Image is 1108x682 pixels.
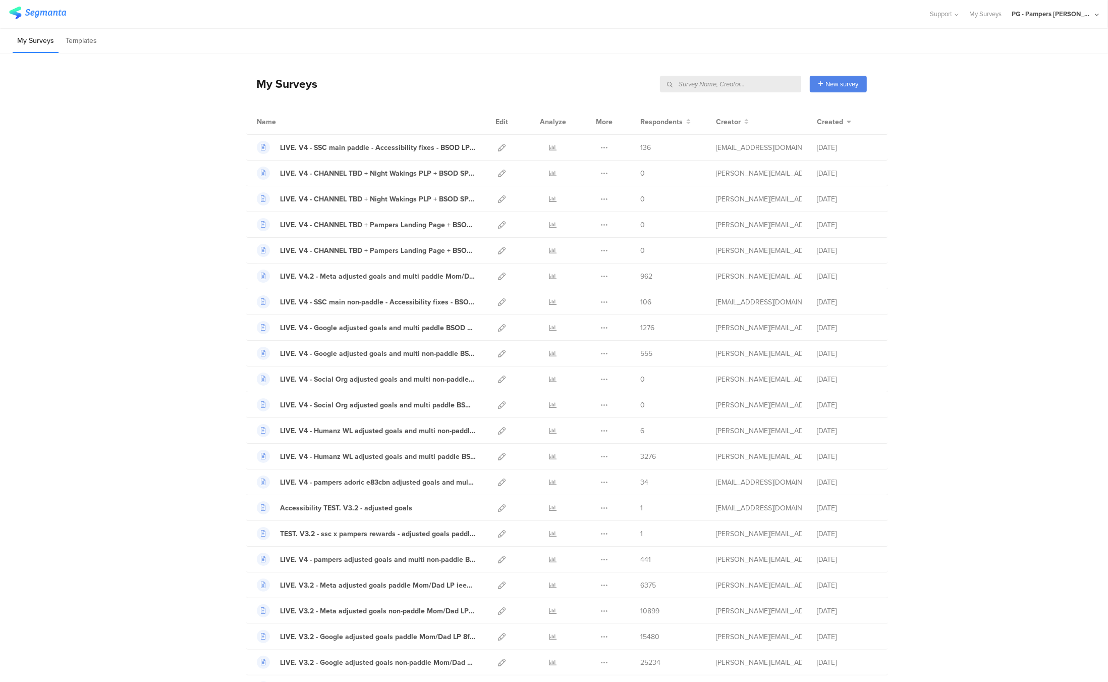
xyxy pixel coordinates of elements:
div: LIVE. V4 - Humanz WL adjusted goals and multi non-paddle BSOD 8cf0dw [280,426,476,436]
span: Support [930,9,953,19]
a: LIVE. V4 - pampers adoric e83cbn adjusted goals and multi BSOD LP [257,476,476,489]
div: TEST. V3.2 - ssc x pampers rewards - adjusted goals paddle BSOD LP ec6ede [280,529,476,539]
div: aguiar.s@pg.com [716,245,802,256]
div: LIVE. V4 - Humanz WL adjusted goals and multi paddle BSOD LP ua6eed [280,451,476,462]
div: LIVE. V4 - Google adjusted goals and multi paddle BSOD LP 3t4561 [280,323,476,333]
div: aguiar.s@pg.com [716,323,802,333]
div: LIVE. V3.2 - Meta adjusted goals non-paddle Mom/Dad LP afxe35 [280,606,476,616]
div: aguiar.s@pg.com [716,632,802,642]
span: 6 [640,426,644,436]
div: [DATE] [817,554,877,565]
div: My Surveys [246,75,317,92]
div: [DATE] [817,297,877,307]
a: LIVE. V3.2 - Meta adjusted goals non-paddle Mom/Dad LP afxe35 [257,604,476,617]
a: LIVE. V4 - CHANNEL TBD + Night Wakings PLP + BSOD SP paddle f50l5c [257,192,476,205]
div: [DATE] [817,220,877,230]
a: LIVE. V4 - Humanz WL adjusted goals and multi paddle BSOD LP ua6eed [257,450,476,463]
span: 1276 [640,323,654,333]
span: 1 [640,503,643,513]
span: 10899 [640,606,659,616]
div: hougui.yh.1@pg.com [716,503,802,513]
div: [DATE] [817,400,877,410]
div: LIVE. V4 - Google adjusted goals and multi non-paddle BSOD LP ocf695 [280,348,476,359]
a: LIVE. V4 - CHANNEL TBD + Night Wakings PLP + BSOD SP non-paddle y9979c [257,167,476,180]
div: hougui.yh.1@pg.com [716,142,802,153]
div: [DATE] [817,451,877,462]
div: LIVE. V4 - Social Org adjusted goals and multi paddle BSOD LP 60p2b9 [280,400,476,410]
div: aguiar.s@pg.com [716,554,802,565]
div: LIVE. V4 - SSC main paddle - Accessibility fixes - BSOD LP y13fe7 [280,142,476,153]
div: [DATE] [817,503,877,513]
input: Survey Name, Creator... [660,76,801,92]
div: LIVE. V4 - CHANNEL TBD + Pampers Landing Page + BSOD SP paddle xd514b [280,245,476,256]
div: [DATE] [817,271,877,282]
div: aguiar.s@pg.com [716,606,802,616]
div: [DATE] [817,168,877,179]
div: LIVE. V4 - CHANNEL TBD + Pampers Landing Page + BSOD SP non-paddle 2cc66f [280,220,476,230]
div: aguiar.s@pg.com [716,529,802,539]
span: Creator [716,117,741,127]
span: 441 [640,554,651,565]
div: LIVE. V4 - CHANNEL TBD + Night Wakings PLP + BSOD SP paddle f50l5c [280,194,476,204]
button: Respondents [640,117,691,127]
div: [DATE] [817,348,877,359]
div: aguiar.s@pg.com [716,451,802,462]
span: 0 [640,220,645,230]
span: 555 [640,348,652,359]
div: aguiar.s@pg.com [716,220,802,230]
a: LIVE. V3.2 - Google adjusted goals non-paddle Mom/Dad LP 42vc37 [257,656,476,669]
a: LIVE. V3.2 - Meta adjusted goals paddle Mom/Dad LP iee78e [257,579,476,592]
div: LIVE. V3.2 - Meta adjusted goals paddle Mom/Dad LP iee78e [280,580,476,591]
a: LIVE. V4 - CHANNEL TBD + Pampers Landing Page + BSOD SP paddle xd514b [257,244,476,257]
a: LIVE. V4 - Google adjusted goals and multi paddle BSOD LP 3t4561 [257,321,476,334]
a: Accessibility TEST. V3.2 - adjusted goals [257,501,412,514]
div: Accessibility TEST. V3.2 - adjusted goals [280,503,412,513]
div: hougui.yh.1@pg.com [716,297,802,307]
div: Name [257,117,317,127]
a: LIVE. V4 - SSC main non-paddle - Accessibility fixes - BSOD LP 4fo5fc [257,295,476,308]
div: [DATE] [817,374,877,385]
div: [DATE] [817,142,877,153]
span: 0 [640,245,645,256]
span: 34 [640,477,648,488]
div: hougui.yh.1@pg.com [716,477,802,488]
li: Templates [61,29,101,53]
a: LIVE. V4.2 - Meta adjusted goals and multi paddle Mom/Dad LP a2d4j3 [257,270,476,283]
div: aguiar.s@pg.com [716,580,802,591]
span: 6375 [640,580,656,591]
div: aguiar.s@pg.com [716,374,802,385]
button: Created [817,117,851,127]
div: Analyze [538,109,568,134]
div: More [593,109,615,134]
li: My Surveys [13,29,59,53]
button: Creator [716,117,749,127]
span: 106 [640,297,651,307]
span: Created [817,117,843,127]
div: aguiar.s@pg.com [716,426,802,436]
span: 15480 [640,632,659,642]
span: 0 [640,168,645,179]
div: aguiar.s@pg.com [716,271,802,282]
div: aguiar.s@pg.com [716,657,802,668]
div: LIVE. V4.2 - Meta adjusted goals and multi paddle Mom/Dad LP a2d4j3 [280,271,476,282]
div: [DATE] [817,194,877,204]
span: 136 [640,142,651,153]
div: LIVE. V4 - SSC main non-paddle - Accessibility fixes - BSOD LP 4fo5fc [280,297,476,307]
a: LIVE. V4 - Social Org adjusted goals and multi paddle BSOD LP 60p2b9 [257,398,476,411]
span: 3276 [640,451,656,462]
a: LIVE. V4 - Humanz WL adjusted goals and multi non-paddle BSOD 8cf0dw [257,424,476,437]
div: aguiar.s@pg.com [716,194,802,204]
span: 1 [640,529,643,539]
div: [DATE] [817,606,877,616]
div: LIVE. V4 - CHANNEL TBD + Night Wakings PLP + BSOD SP non-paddle y9979c [280,168,476,179]
a: LIVE. V4 - Google adjusted goals and multi non-paddle BSOD LP ocf695 [257,347,476,360]
div: [DATE] [817,657,877,668]
div: [DATE] [817,529,877,539]
div: LIVE. V3.2 - Google adjusted goals paddle Mom/Dad LP 8fx90a [280,632,476,642]
a: LIVE. V3.2 - Google adjusted goals paddle Mom/Dad LP 8fx90a [257,630,476,643]
a: LIVE. V4 - SSC main paddle - Accessibility fixes - BSOD LP y13fe7 [257,141,476,154]
span: 0 [640,400,645,410]
span: New survey [825,79,858,89]
div: LIVE. V3.2 - Google adjusted goals non-paddle Mom/Dad LP 42vc37 [280,657,476,668]
div: [DATE] [817,323,877,333]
